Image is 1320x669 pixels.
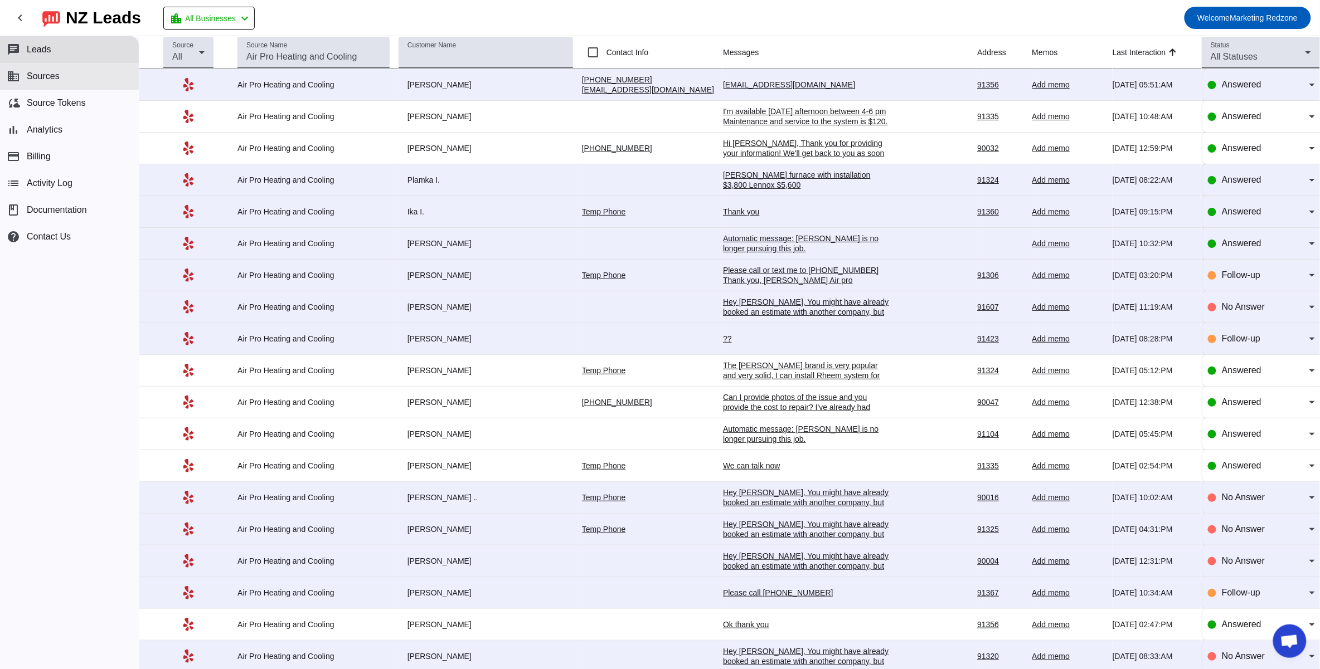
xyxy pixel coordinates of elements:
mat-icon: Yelp [182,395,195,409]
span: Answered [1222,365,1261,375]
div: 91306 [977,270,1023,280]
div: [DATE] 02:47:PM [1113,619,1193,629]
div: Air Pro Heating and Cooling [237,175,390,185]
div: Air Pro Heating and Cooling [237,238,390,248]
span: All Statuses [1211,52,1258,61]
mat-icon: chevron_left [13,11,27,25]
div: Add memo [1032,397,1104,407]
div: 91335 [977,461,1023,471]
div: 91324 [977,175,1023,185]
div: 91607 [977,302,1023,312]
a: Temp Phone [582,461,626,470]
div: Hey [PERSON_NAME], You might have already booked an estimate with another company, but I'd like t... [723,551,890,601]
div: 91356 [977,80,1023,90]
span: Documentation [27,205,87,215]
div: Air Pro Heating and Cooling [237,143,390,153]
div: [DATE] 02:54:PM [1113,461,1193,471]
div: 91360 [977,207,1023,217]
div: [PERSON_NAME] [399,111,566,121]
div: [PERSON_NAME] furnace with installation $3,800 Lennox $5,600 [723,170,890,190]
div: [PERSON_NAME] [399,365,566,375]
mat-icon: Yelp [182,522,195,536]
span: No Answer [1222,492,1265,502]
div: [DATE] 10:48:AM [1113,111,1193,121]
div: [PERSON_NAME] [399,619,566,629]
span: Marketing Redzone [1198,10,1298,26]
div: Automatic message: [PERSON_NAME] is no longer pursuing this job. [723,424,890,444]
div: Hey [PERSON_NAME], You might have already booked an estimate with another company, but I'd like t... [723,297,890,347]
div: [DATE] 08:28:PM [1113,334,1193,344]
span: Answered [1222,143,1261,153]
div: Air Pro Heating and Cooling [237,397,390,407]
div: [PERSON_NAME] [399,429,566,439]
div: The [PERSON_NAME] brand is very popular and very solid, I can install Rheem system for $9,800 Or ... [723,360,890,401]
div: [DATE] 05:45:PM [1113,429,1193,439]
div: Add memo [1032,334,1104,344]
div: We can talk now [723,461,890,471]
div: Add memo [1032,492,1104,502]
div: Please call or text me to [PHONE_NUMBER] Thank you, [PERSON_NAME] Air pro [723,265,890,285]
div: [DATE] 12:59:PM [1113,143,1193,153]
div: Air Pro Heating and Cooling [237,334,390,344]
div: Plamka I. [399,175,566,185]
div: Please call [PHONE_NUMBER] [723,588,890,598]
div: Add memo [1032,524,1104,534]
div: [DATE] 11:19:AM [1113,302,1193,312]
div: 91324 [977,365,1023,375]
div: [PERSON_NAME] [399,80,566,90]
div: Add memo [1032,429,1104,439]
div: Air Pro Heating and Cooling [237,80,390,90]
div: Thank you [723,207,890,217]
span: Answered [1222,238,1261,248]
a: Temp Phone [582,207,626,216]
mat-icon: Yelp [182,459,195,472]
mat-icon: location_city [169,12,183,25]
div: Ok thank you [723,619,890,629]
div: 90047 [977,397,1023,407]
a: Temp Phone [582,366,626,375]
div: Air Pro Heating and Cooling [237,588,390,598]
mat-icon: Yelp [182,491,195,504]
div: [PERSON_NAME] [399,651,566,661]
mat-icon: chat [7,43,20,56]
img: logo [42,8,60,27]
div: Hey [PERSON_NAME], You might have already booked an estimate with another company, but I'd like t... [723,487,890,538]
div: [EMAIL_ADDRESS][DOMAIN_NAME] [723,80,890,90]
span: Sources [27,71,60,81]
span: book [7,203,20,217]
div: Air Pro Heating and Cooling [237,492,390,502]
div: Hi [PERSON_NAME], Thank you for providing your information! We'll get back to you as soon as poss... [723,138,890,168]
div: Add memo [1032,80,1104,90]
span: Answered [1222,80,1261,89]
a: [PHONE_NUMBER] [582,144,652,153]
mat-icon: Yelp [182,554,195,568]
span: All [172,52,182,61]
mat-icon: payment [7,150,20,163]
div: [DATE] 10:34:AM [1113,588,1193,598]
div: NZ Leads [66,10,141,26]
div: Air Pro Heating and Cooling [237,651,390,661]
mat-icon: Yelp [182,300,195,314]
div: Add memo [1032,365,1104,375]
mat-icon: bar_chart [7,123,20,136]
div: Add memo [1032,207,1104,217]
div: Add memo [1032,619,1104,629]
div: [PERSON_NAME] [399,143,566,153]
div: Add memo [1032,588,1104,598]
span: Welcome [1198,13,1230,22]
mat-icon: list [7,177,20,190]
div: ?? [723,334,890,344]
div: Add memo [1032,302,1104,312]
mat-icon: Yelp [182,141,195,155]
div: 91367 [977,588,1023,598]
div: Air Pro Heating and Cooling [237,524,390,534]
div: Add memo [1032,270,1104,280]
span: No Answer [1222,556,1265,565]
span: Analytics [27,125,62,135]
div: Air Pro Heating and Cooling [237,556,390,566]
th: Messages [723,36,977,69]
mat-icon: Yelp [182,364,195,377]
mat-icon: cloud_sync [7,96,20,110]
div: Air Pro Heating and Cooling [237,111,390,121]
mat-icon: Yelp [182,237,195,250]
